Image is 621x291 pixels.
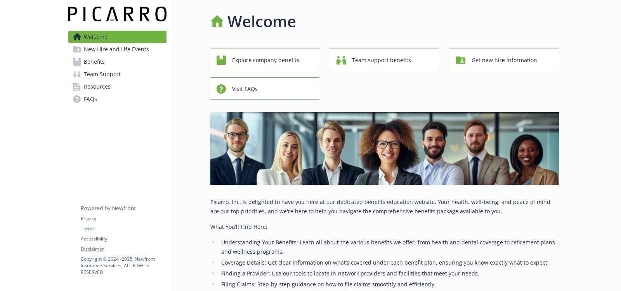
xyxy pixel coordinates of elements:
span: Benefits [84,56,105,68]
h1: Welcome [227,10,296,33]
a: Benefits [68,56,167,68]
button: Get new hire information [450,49,559,71]
li: Understanding Your Benefits: Learn all about the various benefits we offer, from health and denta... [219,238,559,256]
a: Privacy [81,215,166,222]
span: New Hire and Life Events [84,43,149,56]
li: Finding a Provider: Use our tools to locate in-network providers and facilities that meet your ne... [219,269,559,278]
span: Welcome [84,31,108,43]
span: Visit FAQs [232,82,258,96]
span: Get new hire information [472,53,537,68]
span: Team Support [84,68,121,80]
button: Explore company benefits [210,49,319,71]
span: Team support benefits [352,53,411,68]
a: FAQs [68,93,167,105]
a: Accessibility [81,235,166,242]
li: Coverage Details: Get clear information on what’s covered under each benefit plan, ensuring you k... [219,258,559,267]
a: Terms [81,225,166,232]
button: Team support benefits [330,49,439,71]
span: Explore company benefits [232,53,299,68]
a: Disclaimer [81,246,166,253]
li: Filing Claims: Step-by-step guidance on how to file claims smoothly and efficiently. [219,280,559,289]
button: Visit FAQs [210,77,319,100]
a: Team Support [68,68,167,80]
img: overview page banner [210,112,559,185]
a: Welcome [68,31,167,43]
a: New Hire and Life Events [68,43,167,56]
span: FAQs [84,93,97,105]
p: What You’ll Find Here: [210,222,559,232]
span: Resources [84,80,111,93]
p: Copyright © 2024 - 2025 , Newfront Insurance Services, ALL RIGHTS RESERVED [81,256,166,275]
a: Resources [68,80,167,93]
p: Picarro, Inc. is delighted to have you here at our dedicated benefits education website. Your hea... [210,197,559,216]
